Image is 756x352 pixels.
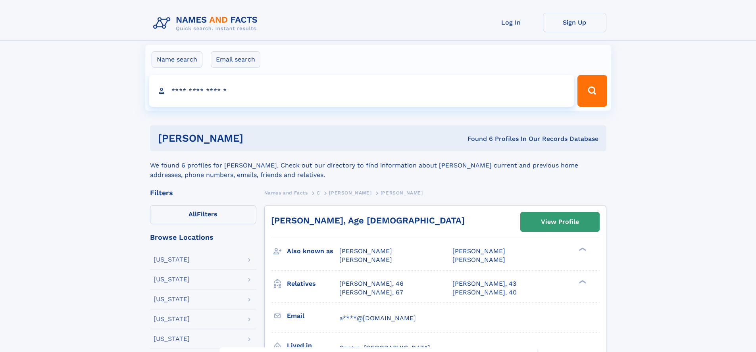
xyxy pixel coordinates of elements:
[211,51,260,68] label: Email search
[150,13,264,34] img: Logo Names and Facts
[521,212,599,231] a: View Profile
[189,210,197,218] span: All
[287,277,339,290] h3: Relatives
[150,189,256,196] div: Filters
[150,151,606,180] div: We found 6 profiles for [PERSON_NAME]. Check out our directory to find information about [PERSON_...
[154,316,190,322] div: [US_STATE]
[339,288,403,297] a: [PERSON_NAME], 67
[577,247,587,252] div: ❯
[158,133,356,143] h1: [PERSON_NAME]
[329,188,371,198] a: [PERSON_NAME]
[329,190,371,196] span: [PERSON_NAME]
[154,276,190,283] div: [US_STATE]
[150,234,256,241] div: Browse Locations
[287,309,339,323] h3: Email
[150,205,256,224] label: Filters
[355,135,598,143] div: Found 6 Profiles In Our Records Database
[577,75,607,107] button: Search Button
[452,256,505,264] span: [PERSON_NAME]
[339,247,392,255] span: [PERSON_NAME]
[339,344,430,352] span: Centre, [GEOGRAPHIC_DATA]
[452,247,505,255] span: [PERSON_NAME]
[264,188,308,198] a: Names and Facts
[577,279,587,284] div: ❯
[154,336,190,342] div: [US_STATE]
[543,13,606,32] a: Sign Up
[317,188,320,198] a: C
[154,296,190,302] div: [US_STATE]
[452,279,516,288] a: [PERSON_NAME], 43
[149,75,574,107] input: search input
[339,279,404,288] a: [PERSON_NAME], 46
[479,13,543,32] a: Log In
[287,244,339,258] h3: Also known as
[317,190,320,196] span: C
[541,213,579,231] div: View Profile
[381,190,423,196] span: [PERSON_NAME]
[271,215,465,225] a: [PERSON_NAME], Age [DEMOGRAPHIC_DATA]
[452,288,517,297] a: [PERSON_NAME], 40
[152,51,202,68] label: Name search
[154,256,190,263] div: [US_STATE]
[339,256,392,264] span: [PERSON_NAME]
